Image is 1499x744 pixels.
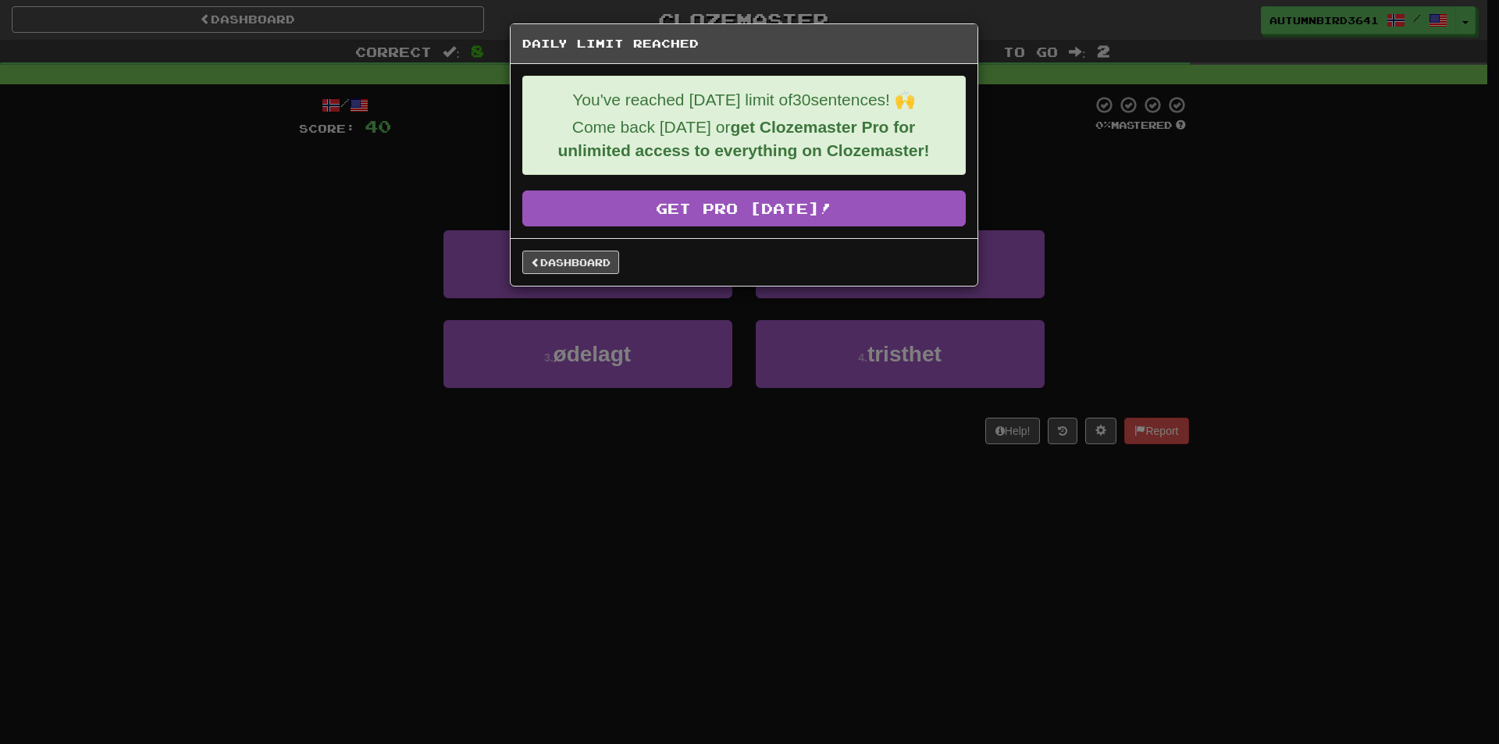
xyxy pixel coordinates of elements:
[522,36,966,52] h5: Daily Limit Reached
[535,116,953,162] p: Come back [DATE] or
[522,190,966,226] a: Get Pro [DATE]!
[557,118,929,159] strong: get Clozemaster Pro for unlimited access to everything on Clozemaster!
[522,251,619,274] a: Dashboard
[535,88,953,112] p: You've reached [DATE] limit of 30 sentences! 🙌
